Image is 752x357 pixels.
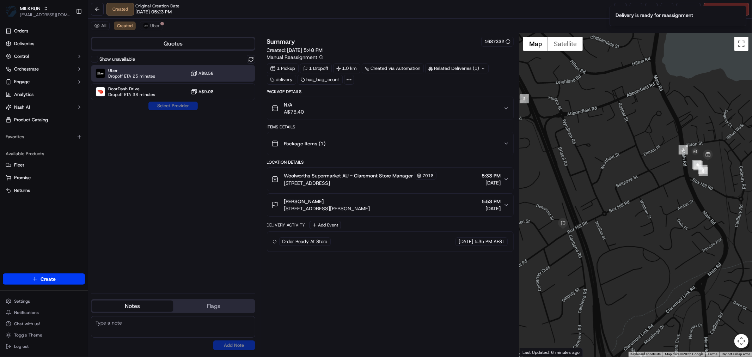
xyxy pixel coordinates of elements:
button: Add Event [310,221,341,229]
span: [DATE] 05:23 PM [135,9,172,15]
span: 7018 [423,173,434,178]
span: DoorDash Drive [108,86,155,92]
div: 3 [679,145,688,155]
a: Analytics [3,89,85,100]
span: Toggle Theme [14,332,42,338]
span: 5:53 PM [482,198,501,205]
button: A$8.58 [190,70,214,77]
div: Favorites [3,131,85,143]
span: [STREET_ADDRESS][PERSON_NAME] [284,205,370,212]
span: Map data ©2025 Google [665,352,703,356]
a: Orders [3,25,85,37]
span: A$8.58 [199,71,214,76]
div: Delivery Activity [267,222,305,228]
button: Keyboard shortcuts [630,352,661,357]
div: Related Deliveries (1) [425,63,489,73]
span: Analytics [14,91,33,98]
span: Engage [14,79,30,85]
img: Uber [96,69,105,78]
button: 1687332 [484,38,510,45]
button: Toggle fullscreen view [734,37,748,51]
button: Settings [3,296,85,306]
span: Product Catalog [14,117,48,123]
span: Nash AI [14,104,30,110]
div: 1 Dropoff [300,63,332,73]
span: [DATE] 5:48 PM [287,47,323,53]
div: 1.0 km [333,63,360,73]
span: Returns [14,187,30,194]
button: Flags [173,301,255,312]
div: Location Details [267,159,514,165]
div: Delivery is ready for reassignment [616,12,693,19]
span: [DATE] [482,205,501,212]
span: 5:33 PM [482,172,501,179]
button: Show satellite imagery [548,37,583,51]
label: Show unavailable [99,56,135,62]
button: Notifications [3,308,85,317]
button: MILKRUNMILKRUN[EMAIL_ADDRESS][DOMAIN_NAME] [3,3,73,20]
button: Log out [3,341,85,351]
span: [DATE] [482,179,501,186]
span: Created: [267,47,323,54]
span: Create [41,276,56,283]
img: Google [521,347,545,357]
a: Deliveries [3,38,85,49]
div: Package Details [267,89,514,95]
span: Uber [108,68,155,73]
span: Orders [14,28,28,34]
div: 5 [698,165,708,174]
span: Deliveries [14,41,34,47]
div: Available Products [3,148,85,159]
a: Promise [6,175,82,181]
span: Dropoff ETA 38 minutes [108,92,155,97]
a: Report a map error [722,352,750,356]
span: Dropoff ETA 25 minutes [108,73,155,79]
button: Toggle Theme [3,330,85,340]
button: N/AA$78.40 [267,97,513,120]
img: DoorDash Drive [96,87,105,96]
button: Promise [3,172,85,183]
button: Package Items (1) [267,132,513,155]
button: [PERSON_NAME][STREET_ADDRESS][PERSON_NAME]5:53 PM[DATE] [267,194,513,216]
button: MILKRUN [20,5,41,12]
a: Returns [6,187,82,194]
span: [PERSON_NAME] [284,198,324,205]
button: Orchestrate [3,63,85,75]
button: Engage [3,76,85,87]
span: A$9.08 [199,89,214,95]
div: Items Details [267,124,514,130]
button: Show street map [523,37,548,51]
button: Notes [92,301,173,312]
a: Product Catalog [3,114,85,126]
span: Chat with us! [14,321,40,327]
button: Control [3,51,85,62]
button: Map camera controls [734,334,748,348]
span: Manual Reassignment [267,54,318,61]
button: Create [3,273,85,285]
div: delivery [267,75,296,85]
img: MILKRUN [6,6,17,17]
button: [EMAIL_ADDRESS][DOMAIN_NAME] [20,12,70,18]
div: 6 [699,167,708,176]
span: [STREET_ADDRESS] [284,180,436,187]
a: Created via Automation [362,63,424,73]
a: Terms (opens in new tab) [708,352,717,356]
button: Nash AI [3,102,85,113]
span: Notifications [14,310,39,315]
img: uber-new-logo.jpeg [143,23,149,29]
span: Original Creation Date [135,3,179,9]
span: Order Ready At Store [282,238,328,245]
span: Uber [150,23,160,29]
button: Uber [140,22,163,30]
div: 2 [520,94,529,103]
span: Promise [14,175,31,181]
span: [DATE] [459,238,473,245]
div: 4 [692,160,702,169]
a: Open this area in Google Maps (opens a new window) [521,347,545,357]
button: A$9.08 [190,88,214,95]
div: 1 Pickup [267,63,299,73]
